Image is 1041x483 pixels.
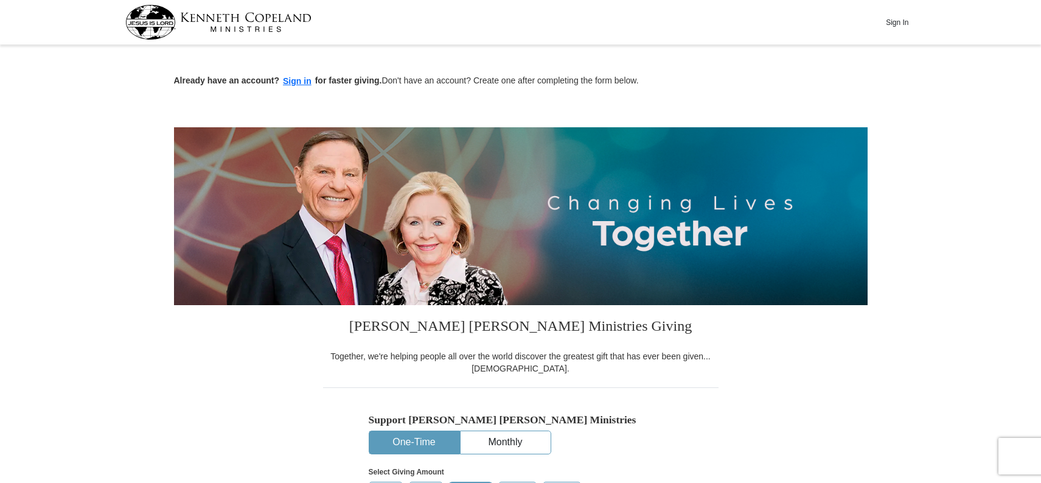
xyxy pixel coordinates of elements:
h3: [PERSON_NAME] [PERSON_NAME] Ministries Giving [323,305,719,350]
button: Monthly [461,431,551,454]
button: Sign in [279,74,315,88]
div: Together, we're helping people all over the world discover the greatest gift that has ever been g... [323,350,719,375]
h5: Support [PERSON_NAME] [PERSON_NAME] Ministries [369,414,673,426]
button: One-Time [369,431,459,454]
button: Sign In [879,13,916,32]
strong: Already have an account? for faster giving. [174,76,382,85]
p: Don't have an account? Create one after completing the form below. [174,74,868,88]
strong: Select Giving Amount [369,468,444,476]
img: kcm-header-logo.svg [125,5,312,40]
